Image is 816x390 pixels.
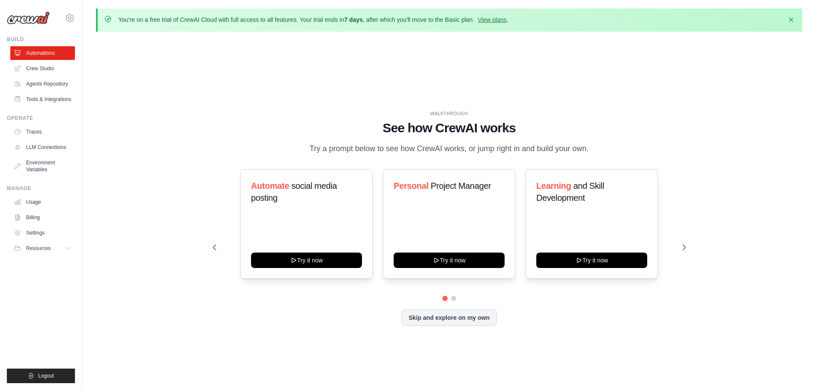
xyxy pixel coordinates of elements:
[10,125,75,139] a: Traces
[394,253,505,268] button: Try it now
[213,120,686,136] h1: See how CrewAI works
[118,15,508,24] p: You're on a free trial of CrewAI Cloud with full access to all features. Your trial ends in , aft...
[7,12,50,24] img: Logo
[7,36,75,43] div: Build
[401,310,497,326] button: Skip and explore on my own
[305,143,593,155] p: Try a prompt below to see how CrewAI works, or jump right in and build your own.
[430,181,491,191] span: Project Manager
[478,16,506,23] a: View plans
[213,110,686,117] div: WALKTHROUGH
[7,369,75,383] button: Logout
[10,46,75,60] a: Automations
[251,181,289,191] span: Automate
[38,372,54,379] span: Logout
[10,226,75,240] a: Settings
[536,253,647,268] button: Try it now
[251,181,337,202] span: social media posting
[10,62,75,75] a: Crew Studio
[10,77,75,91] a: Agents Repository
[7,185,75,192] div: Manage
[10,195,75,209] a: Usage
[536,181,604,202] span: and Skill Development
[10,140,75,154] a: LLM Connections
[26,245,51,252] span: Resources
[10,241,75,255] button: Resources
[7,115,75,122] div: Operate
[10,92,75,106] a: Tools & Integrations
[10,211,75,224] a: Billing
[344,16,363,23] strong: 7 days
[394,181,428,191] span: Personal
[536,181,571,191] span: Learning
[10,156,75,176] a: Environment Variables
[251,253,362,268] button: Try it now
